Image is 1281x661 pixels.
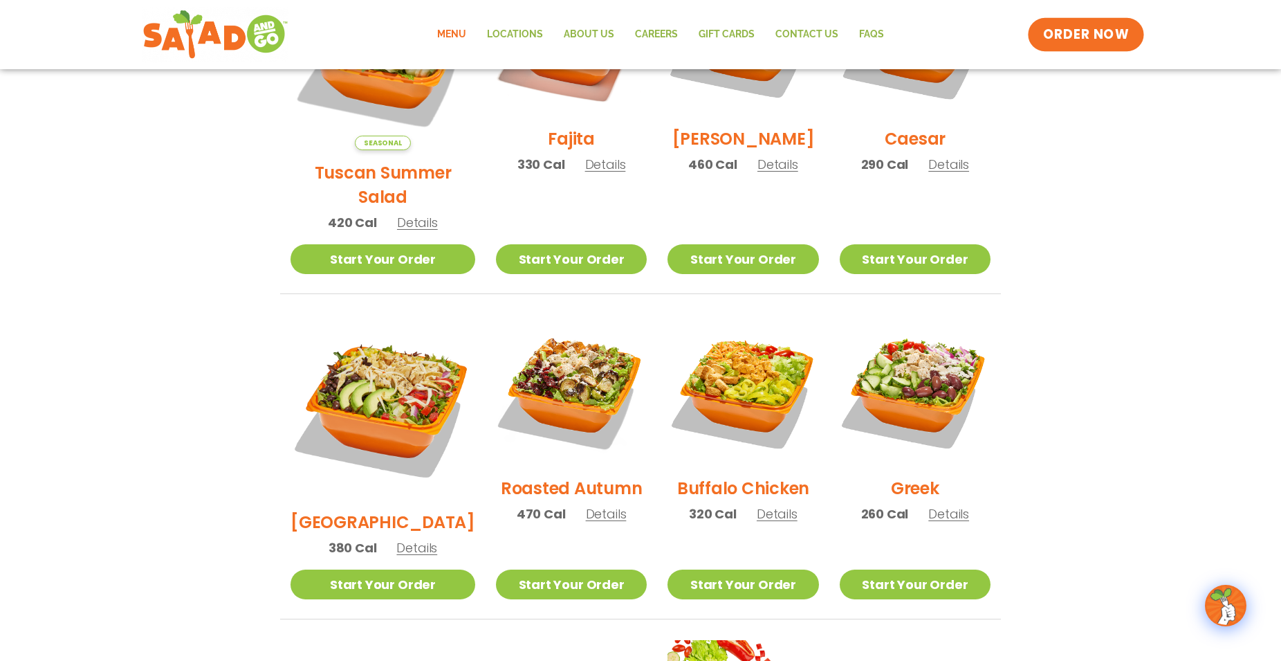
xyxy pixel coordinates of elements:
span: Seasonal [355,136,411,150]
h2: Buffalo Chicken [677,476,809,500]
img: new-SAG-logo-768×292 [142,7,288,62]
a: Start Your Order [496,570,647,599]
a: Menu [427,19,477,51]
h2: Roasted Autumn [501,476,643,500]
a: Start Your Order [496,244,647,274]
a: Start Your Order [840,570,990,599]
span: 260 Cal [861,505,909,523]
a: GIFT CARDS [688,19,765,51]
img: Product photo for BBQ Ranch Salad [291,315,475,500]
h2: [PERSON_NAME] [672,127,815,151]
img: Product photo for Roasted Autumn Salad [496,315,647,466]
span: 290 Cal [861,155,909,174]
a: Start Your Order [291,570,475,599]
img: Product photo for Buffalo Chicken Salad [667,315,818,466]
span: 470 Cal [517,505,566,523]
a: Careers [625,19,688,51]
a: Contact Us [765,19,849,51]
span: Details [585,156,626,173]
img: wpChatIcon [1206,586,1245,625]
a: Locations [477,19,553,51]
a: FAQs [849,19,894,51]
a: Start Your Order [291,244,475,274]
img: Product photo for Greek Salad [840,315,990,466]
h2: Tuscan Summer Salad [291,161,475,209]
span: 380 Cal [329,538,377,557]
span: 460 Cal [688,155,737,174]
span: 330 Cal [517,155,565,174]
span: Details [757,505,798,523]
nav: Menu [427,19,894,51]
a: About Us [553,19,625,51]
span: Details [928,156,969,173]
h2: Fajita [548,127,595,151]
a: Start Your Order [667,244,818,274]
span: 320 Cal [689,505,737,523]
span: Details [928,505,969,523]
h2: Caesar [885,127,946,151]
h2: [GEOGRAPHIC_DATA] [291,510,475,534]
a: Start Your Order [840,244,990,274]
a: Start Your Order [667,570,818,599]
span: 420 Cal [328,213,377,232]
span: Details [397,214,438,231]
span: Details [757,156,798,173]
span: Details [396,539,437,556]
span: Details [586,505,627,523]
span: ORDER NOW [1043,26,1129,44]
a: ORDER NOW [1028,18,1144,51]
h2: Greek [891,476,939,500]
